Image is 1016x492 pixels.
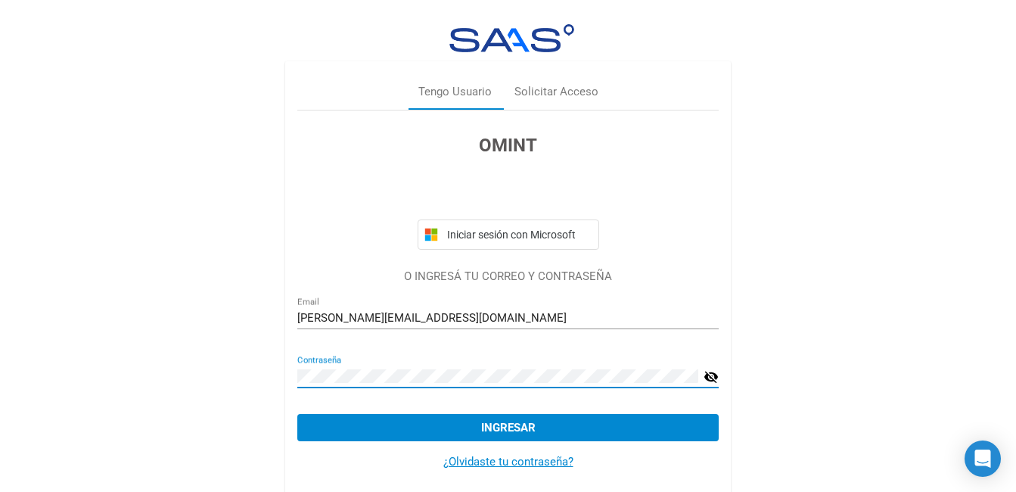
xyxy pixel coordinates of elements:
div: Open Intercom Messenger [965,441,1001,477]
a: ¿Olvidaste tu contraseña? [443,455,573,469]
p: O INGRESÁ TU CORREO Y CONTRASEÑA [297,268,719,285]
mat-icon: visibility_off [704,368,719,386]
button: Iniciar sesión con Microsoft [418,220,599,250]
div: Solicitar Acceso [514,83,598,101]
iframe: Botón Iniciar sesión con Google [410,176,607,209]
h3: OMINT [297,132,719,159]
button: Ingresar [297,414,719,441]
div: Tengo Usuario [418,83,492,101]
span: Ingresar [481,421,536,434]
span: Iniciar sesión con Microsoft [444,229,592,241]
